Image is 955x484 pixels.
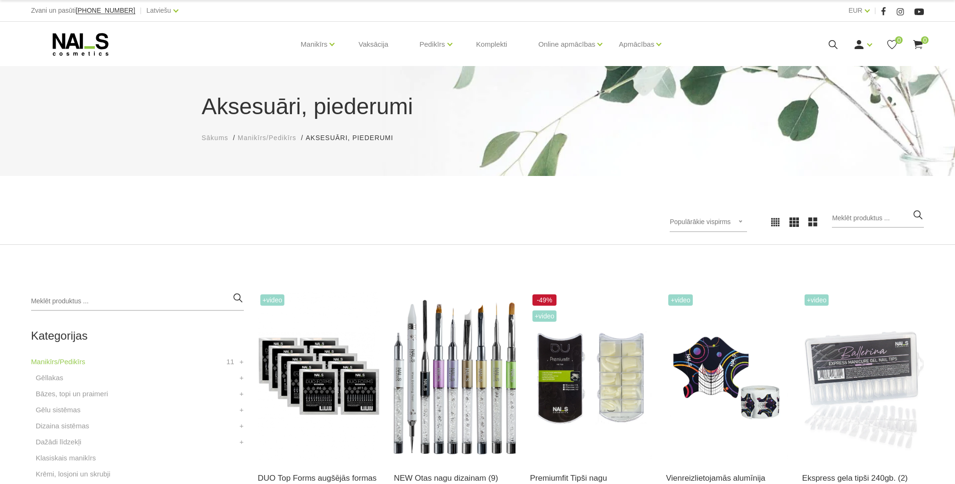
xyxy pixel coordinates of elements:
span: | [874,5,876,17]
input: Meklēt produktus ... [832,209,924,228]
span: 0 [895,36,903,44]
span: 11 [226,356,234,367]
a: Klasiskais manikīrs [36,452,96,464]
h2: Kategorijas [31,330,244,342]
span: +Video [668,294,693,306]
a: Manikīrs [301,25,328,63]
a: Krēmi, losjoni un skrubji [36,468,110,480]
a: Komplekti [469,22,515,67]
a: + [240,436,244,448]
span: | [140,5,142,17]
span: Sākums [202,134,229,142]
a: Manikīrs/Pedikīrs [238,133,296,143]
a: + [240,356,244,367]
div: Zvani un pasūti [31,5,135,17]
span: Manikīrs/Pedikīrs [238,134,296,142]
a: + [240,420,244,432]
li: Aksesuāri, piederumi [306,133,403,143]
span: -49% [532,294,557,306]
a: + [240,372,244,384]
a: Pedikīrs [419,25,445,63]
img: Dažāda veida dizaina otas:- Art Magnetics tools- Spatula Tool- Fork Brush #6- Art U Slant- Oval #... [394,292,516,460]
span: Populārākie vispirms [670,218,731,225]
a: + [240,404,244,416]
span: +Video [260,294,285,306]
img: #1 • Mazs(S) sāna arkas izliekums, normāls/vidējs C izliekums, garā forma • Piemērota standarta n... [258,292,380,460]
a: 0 [886,39,898,50]
a: Manikīrs/Pedikīrs [31,356,85,367]
a: Gēllakas [36,372,63,384]
a: + [240,388,244,400]
a: Apmācības [619,25,654,63]
h1: Aksesuāri, piederumi [202,90,754,124]
a: Latviešu [147,5,171,16]
a: Dažādi līdzekļi [36,436,82,448]
img: Īpaši noturīgas modelēšanas formas, kas maksimāli atvieglo meistara darbu. Izcili cietas, maksimā... [666,292,788,460]
img: Plānas, elastīgas formas. To īpašā forma sniedz iespēju modelēt nagus ar paralēlām sānu malām, kā... [530,292,652,460]
a: Sākums [202,133,229,143]
a: Bāzes, topi un praimeri [36,388,108,400]
a: Gēlu sistēmas [36,404,81,416]
a: Vaksācija [351,22,396,67]
a: 0 [912,39,924,50]
a: [PHONE_NUMBER] [76,7,135,14]
img: Ekpress gela tipši pieaudzēšanai 240 gab.Gela nagu pieaudzēšana vēl nekad nav bijusi tik vienkārš... [802,292,924,460]
span: +Video [532,310,557,322]
input: Meklēt produktus ... [31,292,244,311]
span: 0 [921,36,929,44]
span: +Video [805,294,829,306]
a: Online apmācības [538,25,595,63]
a: Dizaina sistēmas [36,420,89,432]
a: EUR [848,5,863,16]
